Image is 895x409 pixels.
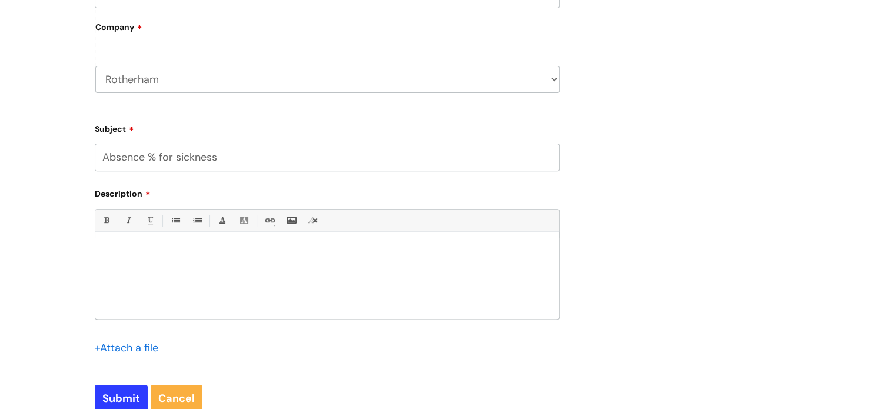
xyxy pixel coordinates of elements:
a: Bold (Ctrl-B) [99,213,114,228]
a: • Unordered List (Ctrl-Shift-7) [168,213,182,228]
label: Company [95,18,560,45]
div: Attach a file [95,338,165,357]
a: 1. Ordered List (Ctrl-Shift-8) [189,213,204,228]
a: Link [262,213,277,228]
label: Description [95,185,560,199]
a: Italic (Ctrl-I) [121,213,135,228]
a: Font Color [215,213,229,228]
a: Back Color [237,213,251,228]
a: Underline(Ctrl-U) [142,213,157,228]
a: Remove formatting (Ctrl-\) [305,213,320,228]
a: Insert Image... [284,213,298,228]
label: Subject [95,120,560,134]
